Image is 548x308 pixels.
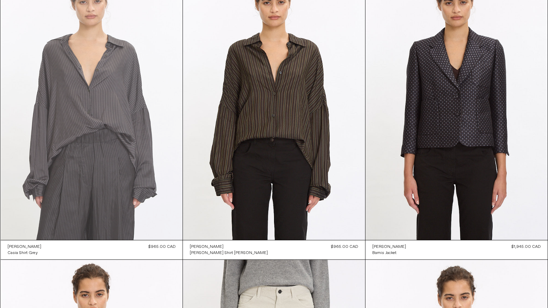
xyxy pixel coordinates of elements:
div: $965.00 CAD [148,244,176,250]
div: Bamis Jacket [372,250,396,256]
a: Bamis Jacket [372,250,406,256]
a: Casia Shirt Grey [8,250,41,256]
div: Casia Shirt Grey [8,250,38,256]
a: [PERSON_NAME] [190,244,268,250]
div: $1,945.00 CAD [511,244,541,250]
a: [PERSON_NAME] [8,244,41,250]
div: $965.00 CAD [331,244,358,250]
a: [PERSON_NAME] Shirt [PERSON_NAME] [190,250,268,256]
div: [PERSON_NAME] [190,244,223,250]
a: [PERSON_NAME] [372,244,406,250]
